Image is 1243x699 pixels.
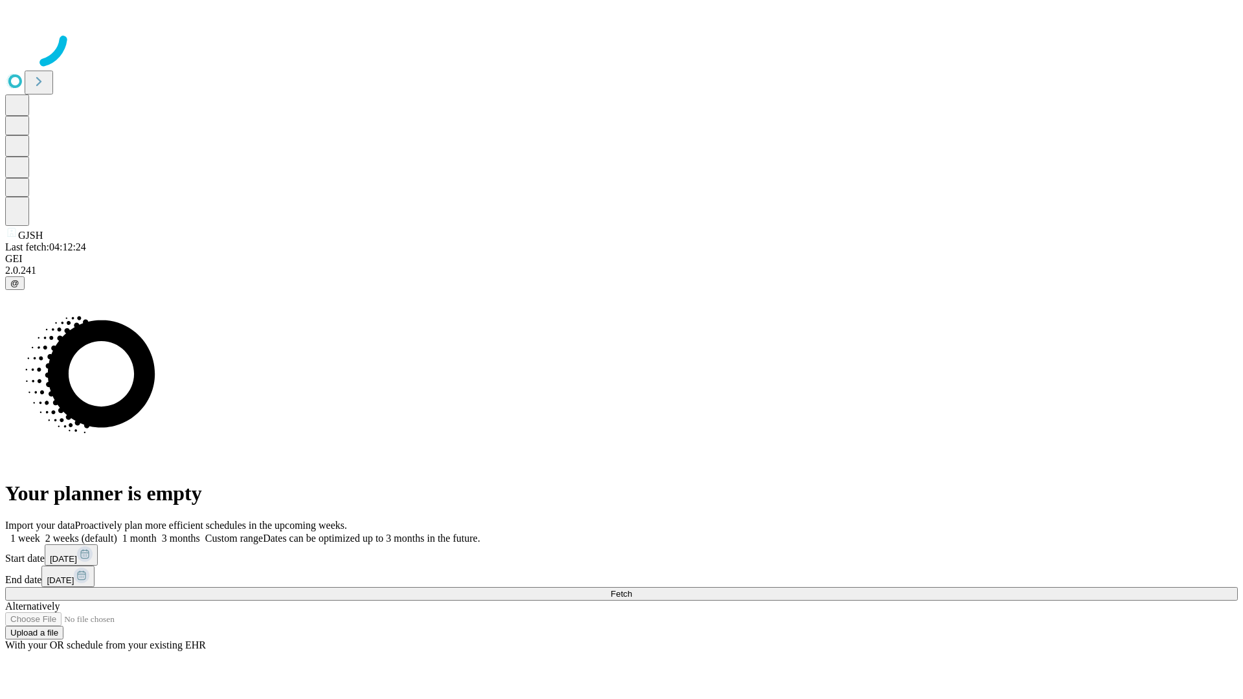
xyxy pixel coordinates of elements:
[5,639,206,650] span: With your OR schedule from your existing EHR
[263,533,480,544] span: Dates can be optimized up to 3 months in the future.
[5,253,1238,265] div: GEI
[50,554,77,564] span: [DATE]
[162,533,200,544] span: 3 months
[5,241,86,252] span: Last fetch: 04:12:24
[5,482,1238,505] h1: Your planner is empty
[75,520,347,531] span: Proactively plan more efficient schedules in the upcoming weeks.
[41,566,95,587] button: [DATE]
[205,533,263,544] span: Custom range
[122,533,157,544] span: 1 month
[5,566,1238,587] div: End date
[10,533,40,544] span: 1 week
[5,601,60,612] span: Alternatively
[45,533,117,544] span: 2 weeks (default)
[5,265,1238,276] div: 2.0.241
[45,544,98,566] button: [DATE]
[10,278,19,288] span: @
[18,230,43,241] span: GJSH
[5,626,63,639] button: Upload a file
[5,276,25,290] button: @
[5,520,75,531] span: Import your data
[5,544,1238,566] div: Start date
[5,587,1238,601] button: Fetch
[47,575,74,585] span: [DATE]
[610,589,632,599] span: Fetch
